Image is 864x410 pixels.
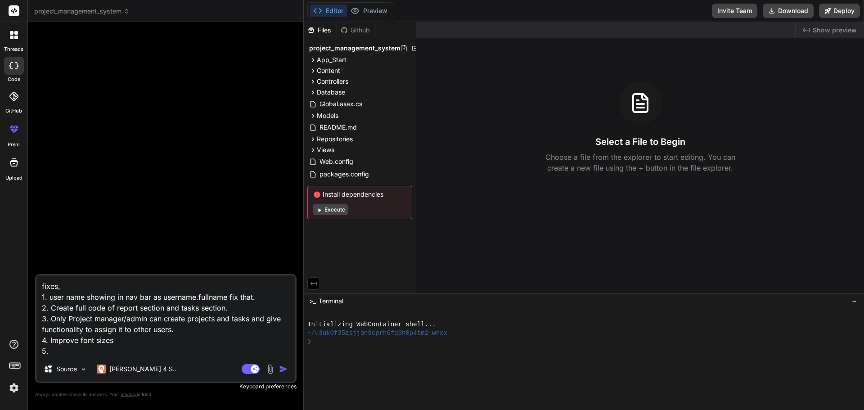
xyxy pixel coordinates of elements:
[8,141,20,149] label: prem
[813,26,857,35] span: Show preview
[307,320,436,329] span: Initializing WebContainer shell...
[309,44,400,53] span: project_management_system
[80,365,87,373] img: Pick Models
[850,294,859,308] button: −
[317,145,334,154] span: Views
[319,122,358,133] span: README.md
[4,45,23,53] label: threads
[317,135,353,144] span: Repositories
[313,204,348,215] button: Execute
[317,88,345,97] span: Database
[8,76,20,83] label: code
[317,111,338,120] span: Models
[317,77,348,86] span: Controllers
[109,365,176,374] p: [PERSON_NAME] 4 S..
[56,365,77,374] p: Source
[279,365,288,374] img: icon
[319,99,363,109] span: Global.asax.cs
[34,7,130,16] span: project_management_system
[35,390,297,399] p: Always double-check its answers. Your in Bind
[121,392,137,397] span: privacy
[337,26,374,35] div: Github
[819,4,860,18] button: Deploy
[763,4,814,18] button: Download
[35,383,297,390] p: Keyboard preferences
[319,297,343,306] span: Terminal
[319,156,354,167] span: Web.config
[6,380,22,396] img: settings
[595,135,685,148] h3: Select a File to Begin
[5,107,22,115] label: GitHub
[307,338,312,346] span: ❯
[347,5,391,17] button: Preview
[265,364,275,374] img: attachment
[304,26,337,35] div: Files
[309,297,316,306] span: >_
[317,66,340,75] span: Content
[5,174,22,182] label: Upload
[307,329,447,338] span: ~/u3uk0f35zsjjbn9cprh6fq9h0p4tm2-wnxx
[712,4,757,18] button: Invite Team
[310,5,347,17] button: Editor
[317,55,346,64] span: App_Start
[319,169,370,180] span: packages.config
[313,190,406,199] span: Install dependencies
[540,152,741,173] p: Choose a file from the explorer to start editing. You can create a new file using the + button in...
[852,297,857,306] span: −
[36,275,295,356] textarea: fixes, 1. user name showing in nav bar as username.fullname fix that. 2. Create full code of repo...
[97,365,106,374] img: Claude 4 Sonnet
